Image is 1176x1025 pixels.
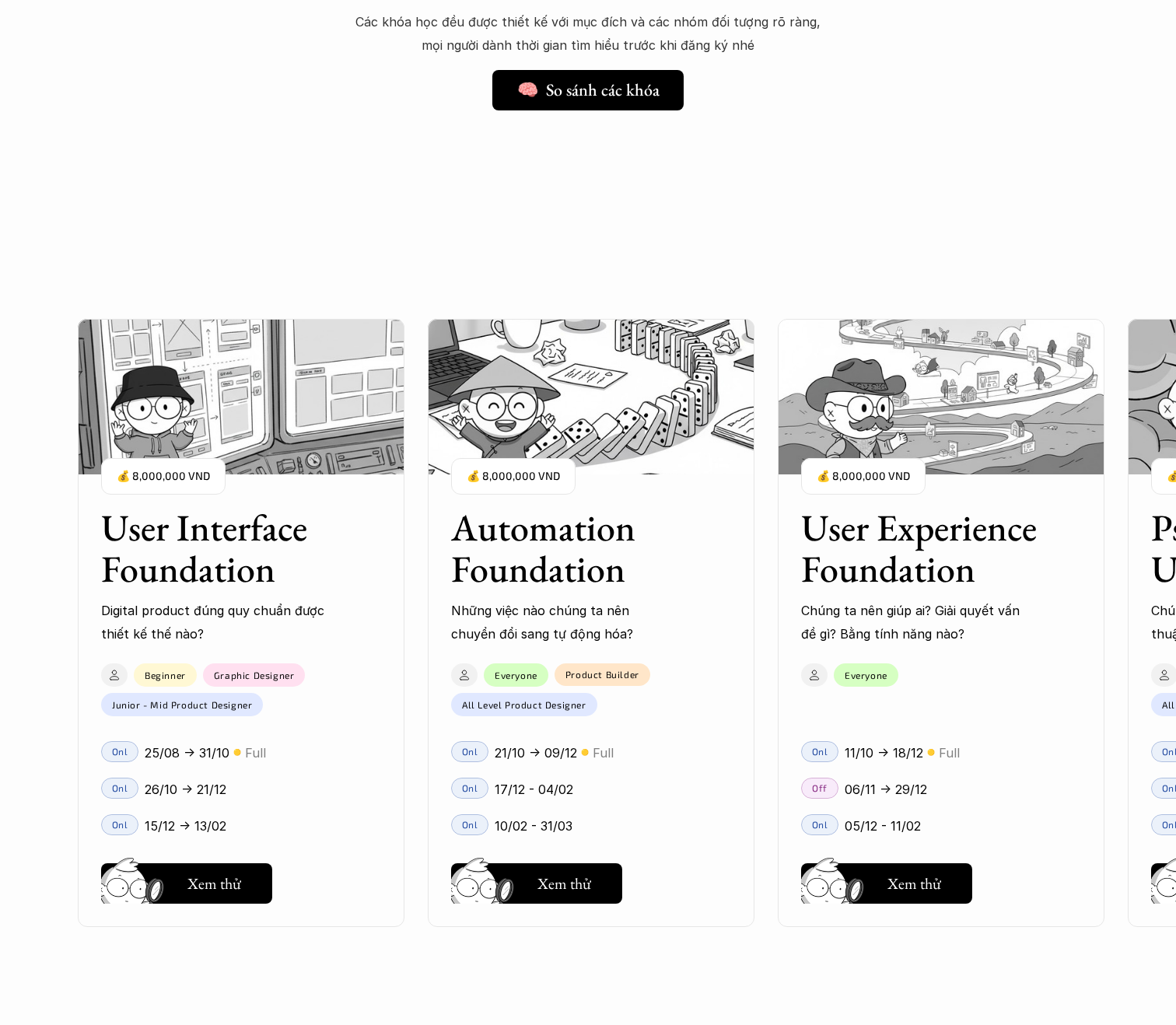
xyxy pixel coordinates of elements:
[467,466,560,487] p: 💰 8,000,000 VND
[817,466,910,487] p: 💰 8,000,000 VND
[101,863,272,904] button: Xem thử
[145,669,186,680] p: Beginner
[887,873,941,894] h5: Xem thử
[355,10,821,58] p: Các khóa học đều được thiết kế với mục đích và các nhóm đối tượng rõ ràng, mọi người dành thời gi...
[801,857,972,904] a: Xem thử
[145,814,226,838] p: 15/12 -> 13/02
[451,507,692,589] h3: Automation Foundation
[565,669,639,680] p: Product Builder
[845,778,927,801] p: 06/11 -> 29/12
[101,857,272,904] a: Xem thử
[495,778,573,801] p: 17/12 - 04/02
[801,863,972,904] button: Xem thử
[112,698,252,709] p: Junior - Mid Product Designer
[451,857,622,904] a: Xem thử
[812,746,828,757] p: Onl
[845,669,887,680] p: Everyone
[117,466,210,487] p: 💰 8,000,000 VND
[845,741,923,764] p: 11/10 -> 18/12
[145,778,226,801] p: 26/10 -> 21/12
[495,814,572,838] p: 10/02 - 31/03
[495,741,577,764] p: 21/10 -> 09/12
[451,599,677,646] p: Những việc nào chúng ta nên chuyển đổi sang tự động hóa?
[812,782,828,793] p: Off
[187,873,241,894] h5: Xem thử
[145,741,229,764] p: 25/08 -> 31/10
[812,819,828,830] p: Onl
[214,669,295,680] p: Graphic Designer
[593,741,614,764] p: Full
[939,741,960,764] p: Full
[537,873,591,894] h5: Xem thử
[845,814,921,838] p: 05/12 - 11/02
[927,747,935,758] p: 🟡
[462,746,478,757] p: Onl
[101,599,327,646] p: Digital product đúng quy chuẩn được thiết kế thế nào?
[581,747,589,758] p: 🟡
[801,599,1027,646] p: Chúng ta nên giúp ai? Giải quyết vấn đề gì? Bằng tính năng nào?
[233,747,241,758] p: 🟡
[801,507,1042,589] h3: User Experience Foundation
[451,863,622,904] button: Xem thử
[245,741,266,764] p: Full
[462,782,478,793] p: Onl
[517,80,660,100] h5: 🧠 So sánh các khóa
[101,507,342,589] h3: User Interface Foundation
[495,669,537,680] p: Everyone
[462,698,586,709] p: All Level Product Designer
[462,819,478,830] p: Onl
[492,70,684,110] a: 🧠 So sánh các khóa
